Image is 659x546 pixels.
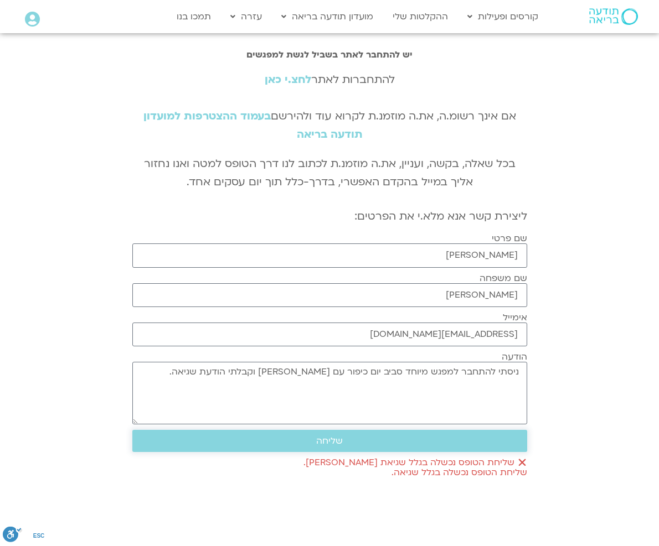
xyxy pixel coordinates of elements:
h2: ליצירת קשר אנא מלא.י את הפרטים: [132,210,527,222]
a: קורסים ופעילות [462,6,544,27]
div: שליחת הטופס נכשלה בגלל שגיאת [PERSON_NAME]. שליחת הטופס נכשלה בגלל שגיאה. [132,457,527,478]
a: ההקלטות שלי [387,6,454,27]
a: תמכו בנו [171,6,217,27]
label: הודעה [502,352,527,362]
span: שליחה [316,436,343,446]
a: בעמוד ההצטרפות למועדון תודעה בריאה [143,109,363,142]
p: בכל שאלה, בקשה, ועניין, את.ה מוזמנ.ת לכתוב לנו דרך הטופס למטה ואנו נחזור אליך במייל בהקדם האפשרי,... [132,155,527,191]
img: תודעה בריאה [589,8,638,25]
input: שם פרטי [132,243,527,267]
a: עזרה [225,6,267,27]
label: אימייל [503,313,527,323]
input: שם משפחה [132,283,527,307]
label: שם פרטי [492,233,527,243]
a: מועדון תודעה בריאה [276,6,379,27]
input: אימייל [132,323,527,346]
label: שם משפחה [480,273,527,283]
h2: יש להתחבר לאתר בשביל לגשת למפגשים [132,50,527,60]
form: טופס חדש [132,233,527,477]
div: להתחברות לאתר אם אינך רשומ.ה, את.ה מוזמנ.ת לקרוא עוד ולהירשם [132,71,527,144]
textarea: ניסתי להתחבר למפגש מיוחד סביב יום כיפור עם [PERSON_NAME] וקבלתי הודעת שגיאה. [132,362,527,424]
button: שליחה [132,430,527,452]
a: לחצ.י כאן [265,72,311,87]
